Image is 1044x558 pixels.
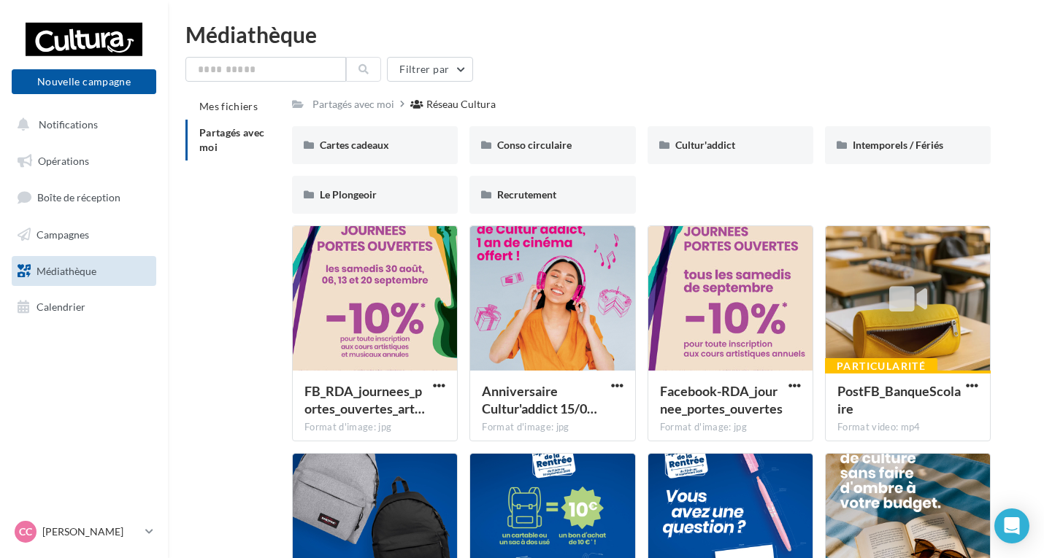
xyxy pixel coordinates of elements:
a: Opérations [9,146,159,177]
span: Conso circulaire [497,139,572,151]
a: Campagnes [9,220,159,250]
button: Filtrer par [387,57,473,82]
button: Notifications [9,109,153,140]
span: Notifications [39,118,98,131]
span: Opérations [38,155,89,167]
span: Le Plongeoir [320,188,377,201]
span: Calendrier [37,301,85,313]
span: Médiathèque [37,264,96,276]
div: Format d'image: jpg [482,421,623,434]
a: Calendrier [9,292,159,322]
span: Recrutement [497,188,556,201]
span: Anniversaire Cultur'addict 15/09 au 28/09 [482,383,597,416]
span: PostFB_BanqueScolaire [837,383,961,416]
div: Particularité [825,358,937,374]
a: Boîte de réception [9,182,159,213]
div: Médiathèque [185,23,1026,45]
span: Cultur'addict [675,139,735,151]
a: CC [PERSON_NAME] [12,518,156,546]
span: Intemporels / Fériés [853,139,943,151]
span: Boîte de réception [37,191,120,204]
button: Nouvelle campagne [12,69,156,94]
a: Médiathèque [9,256,159,287]
span: Partagés avec moi [199,126,265,153]
div: Format d'image: jpg [660,421,801,434]
div: Réseau Cultura [426,97,496,112]
span: Mes fichiers [199,100,258,112]
span: Campagnes [37,228,89,241]
div: Format video: mp4 [837,421,978,434]
span: CC [19,524,32,539]
span: Facebook-RDA_journee_portes_ouvertes [660,383,783,416]
div: Format d'image: jpg [304,421,445,434]
p: [PERSON_NAME] [42,524,139,539]
span: FB_RDA_journees_portes_ouvertes_art et musique [304,383,425,416]
div: Partagés avec moi [312,97,394,112]
div: Open Intercom Messenger [994,508,1029,543]
span: Cartes cadeaux [320,139,389,151]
